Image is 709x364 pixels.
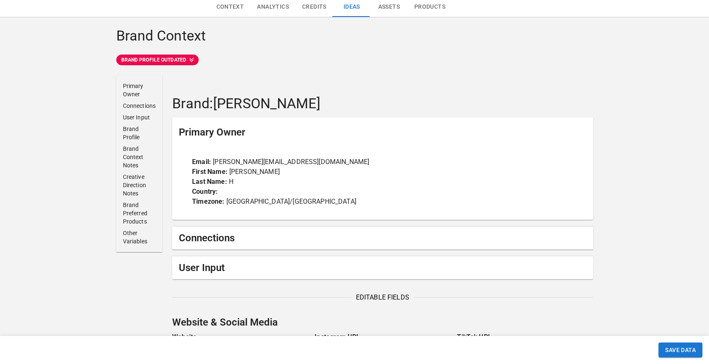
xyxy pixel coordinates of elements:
p: H [192,177,573,187]
button: SAVE DATA [659,343,702,358]
div: Connections [172,226,593,250]
strong: Timezone: [192,197,224,205]
p: Brand Profile [123,125,156,141]
strong: Last Name: [192,178,227,186]
p: [PERSON_NAME] [192,167,573,177]
strong: Country: [192,188,218,195]
span: EDITABLE FIELDS [352,293,413,302]
p: Connections [123,102,156,110]
h5: Connections [179,231,235,245]
h5: Website & Social Media [172,316,593,329]
h5: User Input [179,261,225,274]
p: Primary Owner [123,82,156,98]
p: [GEOGRAPHIC_DATA]/[GEOGRAPHIC_DATA] [192,197,573,207]
p: TikTok URL [457,332,593,342]
p: Brand Preferred Products [123,201,156,226]
h4: Brand Context [116,27,593,45]
h5: Primary Owner [179,126,245,139]
strong: Email: [192,158,211,166]
h4: Brand: [PERSON_NAME] [172,95,593,112]
a: BRAND PROFILE OUTDATED [116,55,593,65]
p: Creative Direction Notes [123,173,156,197]
p: User Input [123,113,156,121]
p: Brand Context Notes [123,145,156,169]
p: Instagram URL [315,332,450,342]
p: BRAND PROFILE OUTDATED [121,56,186,64]
p: Other Variables [123,229,156,245]
p: [PERSON_NAME][EMAIL_ADDRESS][DOMAIN_NAME] [192,157,573,167]
p: Website [172,332,308,342]
strong: First Name: [192,168,228,176]
div: Primary Owner [172,117,593,147]
div: User Input [172,256,593,279]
